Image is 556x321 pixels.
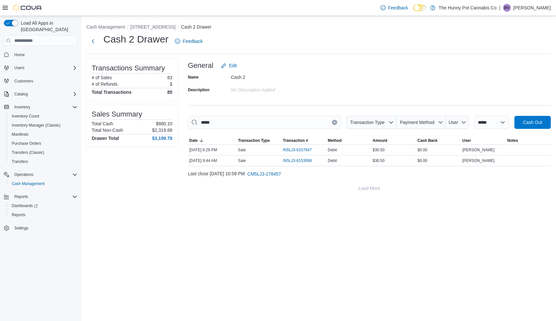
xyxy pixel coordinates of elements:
p: $2,319.68 [152,128,172,133]
a: Manifests [9,130,31,138]
button: Inventory Count [7,112,80,121]
button: Cash 2 Drawer [181,24,211,30]
button: IN5LJ3-6153998 [283,157,318,165]
span: Transfers (Classic) [9,149,77,156]
span: Cash Back [417,138,437,143]
a: Reports [9,211,28,219]
div: Billy Van Dam [503,4,511,12]
button: Reports [7,210,80,219]
span: Feedback [183,38,203,44]
button: Transaction Type [346,116,396,129]
div: $0.00 [416,146,461,154]
button: IN5LJ3-6157947 [283,146,318,154]
button: Catalog [1,90,80,99]
span: Home [14,52,25,57]
button: Reports [1,192,80,201]
span: Inventory Count [12,114,39,119]
button: Transaction Type [237,137,282,144]
button: Purchase Orders [7,139,80,148]
span: User [462,138,471,143]
span: Reports [12,193,77,201]
p: 83 [167,75,172,80]
button: Edit [218,59,239,72]
span: Reports [12,212,25,217]
nav: An example of EuiBreadcrumbs [86,24,551,31]
input: This is a search bar. As you type, the results lower in the page will automatically filter. [188,116,341,129]
button: Amount [371,137,416,144]
span: Users [12,64,77,72]
span: Manifests [12,132,28,137]
button: Inventory [1,103,80,112]
label: Name [188,75,199,80]
h3: Sales Summary [92,110,142,118]
h1: Cash 2 Drawer [103,33,168,46]
a: Transfers (Classic) [9,149,47,156]
span: Transfers (Classic) [12,150,44,155]
span: CM5LJ3-278457 [247,171,281,177]
button: Users [1,63,80,72]
span: $30.50 [373,158,385,163]
span: Purchase Orders [9,140,77,147]
a: Customers [12,77,36,85]
span: Operations [14,172,33,177]
span: Notes [507,138,518,143]
span: Cash Management [9,180,77,188]
div: Last close [DATE] 10:58 PM [188,167,551,180]
span: Cash Out [523,119,542,126]
button: [STREET_ADDRESS] [130,24,175,30]
span: Inventory Manager (Classic) [9,121,77,129]
span: Payment Method [400,120,434,125]
label: Description [188,87,209,93]
a: Transfers [9,158,31,166]
button: Users [12,64,27,72]
button: Operations [1,170,80,179]
span: IN5LJ3-6157947 [283,147,312,153]
span: Dashboards [12,203,38,208]
span: Cash Management [12,181,45,186]
span: Load More [359,185,380,191]
span: Customers [14,79,33,84]
button: Catalog [12,90,30,98]
div: No Description added [231,85,318,93]
button: Load More [188,182,551,195]
span: Transaction Type [350,120,385,125]
span: Transaction Type [238,138,270,143]
input: Dark Mode [413,5,427,11]
button: Manifests [7,130,80,139]
h6: # of Refunds [92,81,117,87]
button: Settings [1,223,80,233]
button: Payment Method [396,116,446,129]
button: Transfers (Classic) [7,148,80,157]
p: 1 [170,81,172,87]
button: Cash Back [416,137,461,144]
div: [DATE] 9:44 AM [188,157,237,165]
span: Edit [229,62,237,69]
button: Reports [12,193,31,201]
span: Transfers [9,158,77,166]
img: Cova [13,5,42,11]
span: Manifests [9,130,77,138]
span: Load All Apps in [GEOGRAPHIC_DATA] [18,20,77,33]
a: Inventory Count [9,112,42,120]
p: Sale [238,158,246,163]
span: Transfers [12,159,28,164]
span: Debit [328,158,337,163]
a: Home [12,51,27,59]
a: Purchase Orders [9,140,44,147]
p: [PERSON_NAME] [513,4,551,12]
p: The Hunny Pot Cannabis Co [439,4,496,12]
h6: Total Non-Cash [92,128,123,133]
button: Notes [506,137,551,144]
h4: 85 [167,90,172,95]
span: Amount [373,138,387,143]
p: | [499,4,500,12]
a: Dashboards [9,202,40,210]
button: CM5LJ3-278457 [245,167,284,180]
span: [PERSON_NAME] [462,147,495,153]
button: Transaction # [282,137,326,144]
span: [PERSON_NAME] [462,158,495,163]
button: Date [188,137,237,144]
p: Sale [238,147,246,153]
span: Method [328,138,342,143]
h4: Total Transactions [92,90,132,95]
